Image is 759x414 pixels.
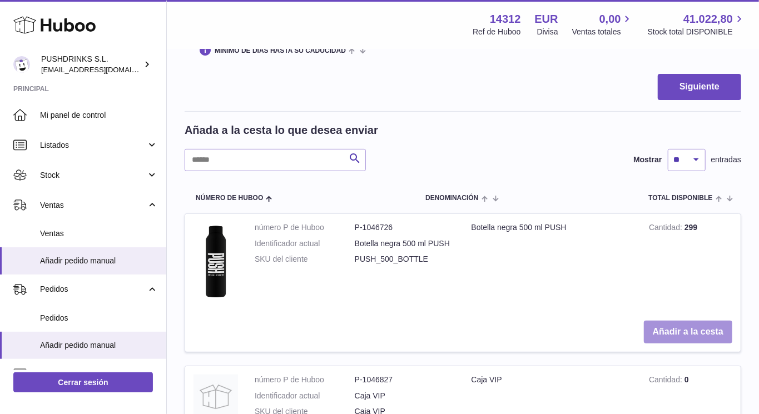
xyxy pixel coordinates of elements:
span: [EMAIL_ADDRESS][DOMAIN_NAME] [41,65,163,74]
span: entradas [711,154,741,165]
dt: número P de Huboo [255,222,355,233]
td: Botella negra 500 ml PUSH [463,214,641,312]
button: Añadir a la cesta [644,321,732,343]
div: Ref de Huboo [473,27,520,37]
span: Ventas totales [572,27,634,37]
a: 0,00 Ventas totales [572,12,634,37]
dt: Identificador actual [255,391,355,401]
strong: Cantidad [649,223,684,235]
div: PUSHDRINKS S.L. [41,54,141,75]
span: Stock [40,170,146,181]
dd: Botella negra 500 ml PUSH [355,238,455,249]
dd: Caja VIP [355,391,455,401]
span: Añadir pedido manual [40,256,158,266]
img: Botella negra 500 ml PUSH [194,222,238,301]
span: Mi panel de control [40,110,158,121]
span: Número de Huboo [196,194,263,202]
span: Añadir pedido manual [40,340,158,351]
span: 41.022,80 [683,12,733,27]
label: Mostrar [633,154,662,165]
h2: Añada a la cesta lo que desea enviar [185,123,378,138]
span: Pedidos [40,313,158,323]
a: 41.022,80 Stock total DISPONIBLE [648,12,746,37]
span: Pedidos [40,284,146,295]
dt: número P de Huboo [255,375,355,385]
span: 0,00 [599,12,621,27]
span: Ventas [40,200,146,211]
span: Ventas [40,228,158,239]
strong: Cantidad [649,375,684,387]
a: Cerrar sesión [13,372,153,392]
img: framos@pushdrinks.es [13,56,30,73]
dd: PUSH_500_BOTTLE [355,254,455,265]
strong: EUR [535,12,558,27]
span: Stock total DISPONIBLE [648,27,746,37]
span: Mínimo de días hasta su caducidad [215,47,346,54]
span: Denominación [425,194,478,202]
button: Siguiente [658,74,741,100]
span: Listados [40,140,146,151]
td: 299 [641,214,741,312]
dt: SKU del cliente [255,254,355,265]
span: Uso [40,368,158,379]
dd: P-1046827 [355,375,455,385]
span: Total DISPONIBLE [648,194,712,202]
strong: 14312 [490,12,521,27]
dt: Identificador actual [255,238,355,249]
dd: P-1046726 [355,222,455,233]
div: Divisa [537,27,558,37]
